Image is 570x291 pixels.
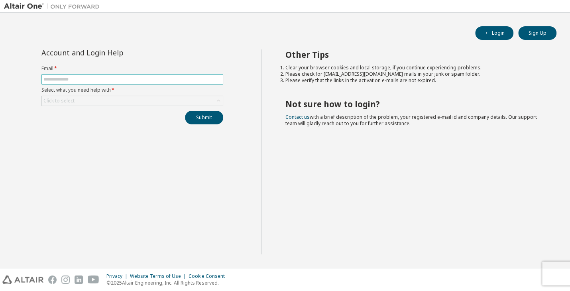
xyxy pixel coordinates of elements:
[4,2,104,10] img: Altair One
[130,273,189,279] div: Website Terms of Use
[41,65,223,72] label: Email
[285,77,542,84] li: Please verify that the links in the activation e-mails are not expired.
[88,275,99,284] img: youtube.svg
[285,99,542,109] h2: Not sure how to login?
[475,26,513,40] button: Login
[285,114,310,120] a: Contact us
[48,275,57,284] img: facebook.svg
[189,273,230,279] div: Cookie Consent
[41,87,223,93] label: Select what you need help with
[285,114,537,127] span: with a brief description of the problem, your registered e-mail id and company details. Our suppo...
[2,275,43,284] img: altair_logo.svg
[285,65,542,71] li: Clear your browser cookies and local storage, if you continue experiencing problems.
[106,279,230,286] p: © 2025 Altair Engineering, Inc. All Rights Reserved.
[285,71,542,77] li: Please check for [EMAIL_ADDRESS][DOMAIN_NAME] mails in your junk or spam folder.
[61,275,70,284] img: instagram.svg
[185,111,223,124] button: Submit
[43,98,75,104] div: Click to select
[106,273,130,279] div: Privacy
[518,26,556,40] button: Sign Up
[75,275,83,284] img: linkedin.svg
[42,96,223,106] div: Click to select
[285,49,542,60] h2: Other Tips
[41,49,187,56] div: Account and Login Help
